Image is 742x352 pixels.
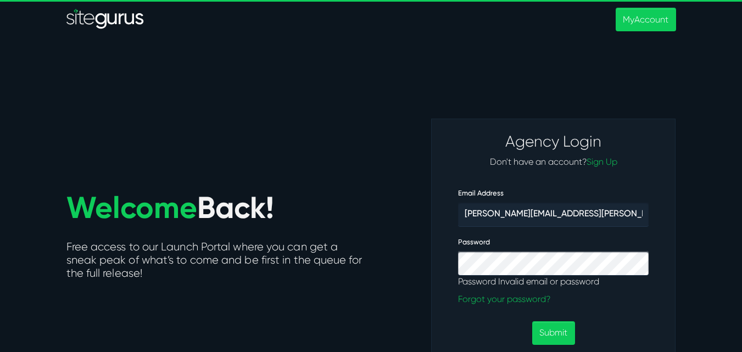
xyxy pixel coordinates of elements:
span: Welcome [66,189,197,226]
a: MyAccount [616,8,676,31]
h1: Back! [66,191,352,224]
a: Sign Up [587,157,617,167]
a: Forgot your password? [458,293,649,306]
img: Sitegurus Logo [66,9,144,31]
a: SiteGurus [66,9,144,31]
label: Password [458,238,490,247]
p: Don't have an account? [458,155,649,169]
h3: Agency Login [458,132,649,151]
h5: Free access to our Launch Portal where you can get a sneak peak of what’s to come and be first in... [66,241,363,282]
label: Email Address [458,189,504,198]
span: Password Invalid email or password [458,276,599,287]
button: Submit [532,321,574,345]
